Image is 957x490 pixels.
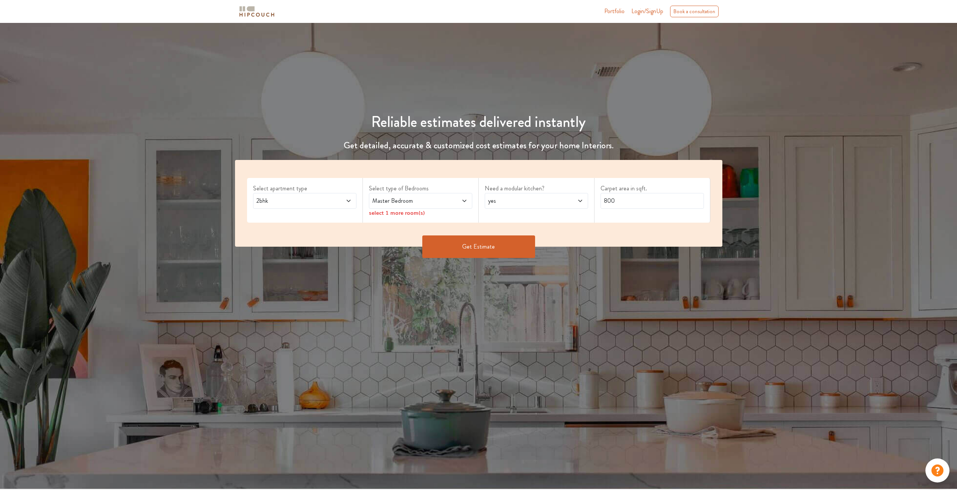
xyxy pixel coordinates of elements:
span: logo-horizontal.svg [238,3,276,20]
span: yes [487,196,559,205]
button: Get Estimate [422,235,535,258]
label: Need a modular kitchen? [485,184,588,193]
img: logo-horizontal.svg [238,5,276,18]
h1: Reliable estimates delivered instantly [164,113,793,131]
div: select 1 more room(s) [369,209,472,217]
span: 2bhk [255,196,328,205]
input: Enter area sqft [601,193,704,209]
h4: Get detailed, accurate & customized cost estimates for your home Interiors. [164,140,793,151]
label: Select type of Bedrooms [369,184,472,193]
span: Master Bedroom [371,196,443,205]
div: Book a consultation [670,6,719,17]
label: Carpet area in sqft. [601,184,704,193]
a: Portfolio [604,7,625,16]
span: Login/SignUp [631,7,663,15]
label: Select apartment type [253,184,356,193]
